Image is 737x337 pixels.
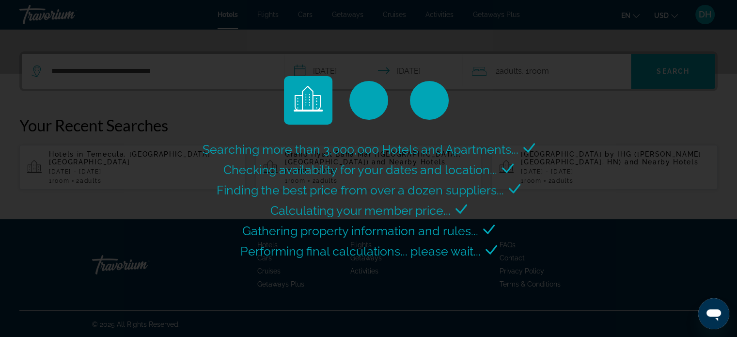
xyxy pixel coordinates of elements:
[698,298,729,329] iframe: Button to launch messaging window
[242,224,478,238] span: Gathering property information and rules...
[240,244,481,258] span: Performing final calculations... please wait...
[223,162,497,177] span: Checking availability for your dates and location...
[270,203,451,218] span: Calculating your member price...
[203,142,518,157] span: Searching more than 3,000,000 Hotels and Apartments...
[217,183,504,197] span: Finding the best price from over a dozen suppliers...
